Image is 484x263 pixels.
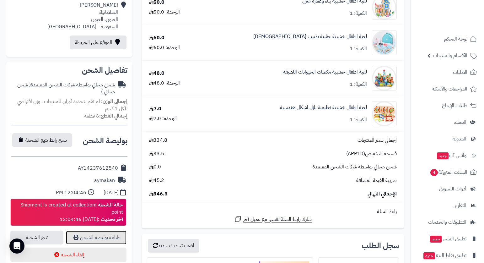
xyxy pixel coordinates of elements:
[149,177,164,184] span: 45.2
[25,136,67,144] span: نسخ رابط تتبع الشحنة
[149,190,168,198] span: 346.5
[9,238,24,254] div: Open Intercom Messenger
[437,152,449,159] span: جديد
[10,231,63,244] a: تتبع الشحنة
[149,79,180,87] div: الوحدة: 48.0
[283,68,367,76] a: لعبة اطفال خشبية مكعبات الحيوانات اللطيفة
[149,137,167,144] span: 334.8
[372,66,396,91] img: 1727001459-YIKYH-90x90.jpg
[10,248,126,262] button: إلغاء الشحنة
[149,70,164,77] div: 48.0
[414,81,480,96] a: المراجعات والأسئلة
[350,45,367,52] div: الكمية: 1
[149,150,166,157] span: -33.5
[313,163,397,171] span: شحن مجاني بواسطة شركات الشحن المعتمدة
[414,148,480,163] a: وآتس آبجديد
[149,163,161,171] span: 0.0
[414,215,480,230] a: التطبيقات والخدمات
[104,189,119,196] div: [DATE]
[234,215,312,223] a: شارك رابط السلة نفسها مع عميل آخر
[280,104,367,111] a: لعبة اطفال خشبية تعليمية بازل اشكال هندسية
[444,35,467,43] span: لوحة التحكم
[430,236,442,243] span: جديد
[149,105,161,112] div: 7.0
[56,189,86,196] div: 12:04:46 PM
[83,137,127,145] h2: بوليصة الشحن
[454,201,466,210] span: التقارير
[428,218,466,227] span: التطبيقات والخدمات
[436,151,466,160] span: وآتس آب
[94,177,115,184] div: aymakan
[414,231,480,246] a: تطبيق المتجرجديد
[78,165,118,172] div: AY14237612540
[98,216,123,223] strong: آخر تحديث :
[144,208,401,215] div: رابط السلة
[356,177,397,184] span: ضريبة القيمة المضافة
[66,231,126,244] a: طباعة بوليصة الشحن
[95,201,123,209] strong: حالة الشحنة :
[414,181,480,196] a: أدوات التسويق
[372,101,396,126] img: 1727176047-%D9%84%D8%A7%D9%84%D9%89%D9%84-90x90.jpg
[47,2,118,30] div: [PERSON_NAME] السلطانية، العيون، العيون السعودية - [GEOGRAPHIC_DATA]
[243,216,312,223] span: شارك رابط السلة نفسها مع عميل آخر
[70,36,126,49] a: الموقع على الخريطة
[17,81,115,96] span: ( شحن مجاني )
[423,252,435,259] span: جديد
[423,251,466,260] span: تطبيق نقاط البيع
[84,112,127,120] small: 6 قطعة
[17,98,127,112] span: لم تقم بتحديد أوزان للمنتجات ، وزن افتراضي للكل 1 كجم
[433,51,467,60] span: الأقسام والمنتجات
[362,242,399,249] h3: سجل الطلب
[358,137,397,144] span: إجمالي سعر المنتجات
[414,131,480,146] a: المدونة
[430,168,467,177] span: السلات المتروكة
[414,198,480,213] a: التقارير
[350,81,367,88] div: الكمية: 1
[414,65,480,80] a: الطلبات
[430,169,438,176] span: 4
[149,8,180,16] div: الوحدة: 50.0
[350,10,367,17] div: الكمية: 1
[11,67,127,74] h2: تفاصيل الشحن
[346,150,397,157] span: قسيمة التخفيض(APP10)
[372,30,396,55] img: 1694514728-%D8%AD%D9%82%D9%8A%D8%A8%D8%A9%20%D8%A7%D8%B3%D9%86%D8%A7%D9%86-90x90.jpg
[429,234,466,243] span: تطبيق المتجر
[414,248,480,263] a: تطبيق نقاط البيعجديد
[442,101,467,110] span: طلبات الإرجاع
[414,165,480,180] a: السلات المتروكة4
[432,85,467,93] span: المراجعات والأسئلة
[414,31,480,47] a: لوحة التحكم
[453,134,466,143] span: المدونة
[253,33,367,40] a: لعبة اطفال خشبية حقيبة طبيب [DEMOGRAPHIC_DATA]
[414,115,480,130] a: العملاء
[453,68,467,77] span: الطلبات
[101,98,127,105] strong: إجمالي الوزن:
[439,184,466,193] span: أدوات التسويق
[368,190,397,198] span: الإجمالي النهائي
[148,239,199,253] button: أضف تحديث جديد
[149,115,177,122] div: الوحدة: 7.0
[149,44,180,51] div: الوحدة: 60.0
[99,112,127,120] strong: إجمالي القطع:
[454,118,466,127] span: العملاء
[350,116,367,123] div: الكمية: 1
[12,133,72,147] button: نسخ رابط تتبع الشحنة
[14,201,123,223] div: Shipment is created at collection point [DATE] 12:04:46
[11,81,115,96] div: شحن مجاني بواسطة شركات الشحن المعتمدة
[149,34,164,41] div: 60.0
[414,98,480,113] a: طلبات الإرجاع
